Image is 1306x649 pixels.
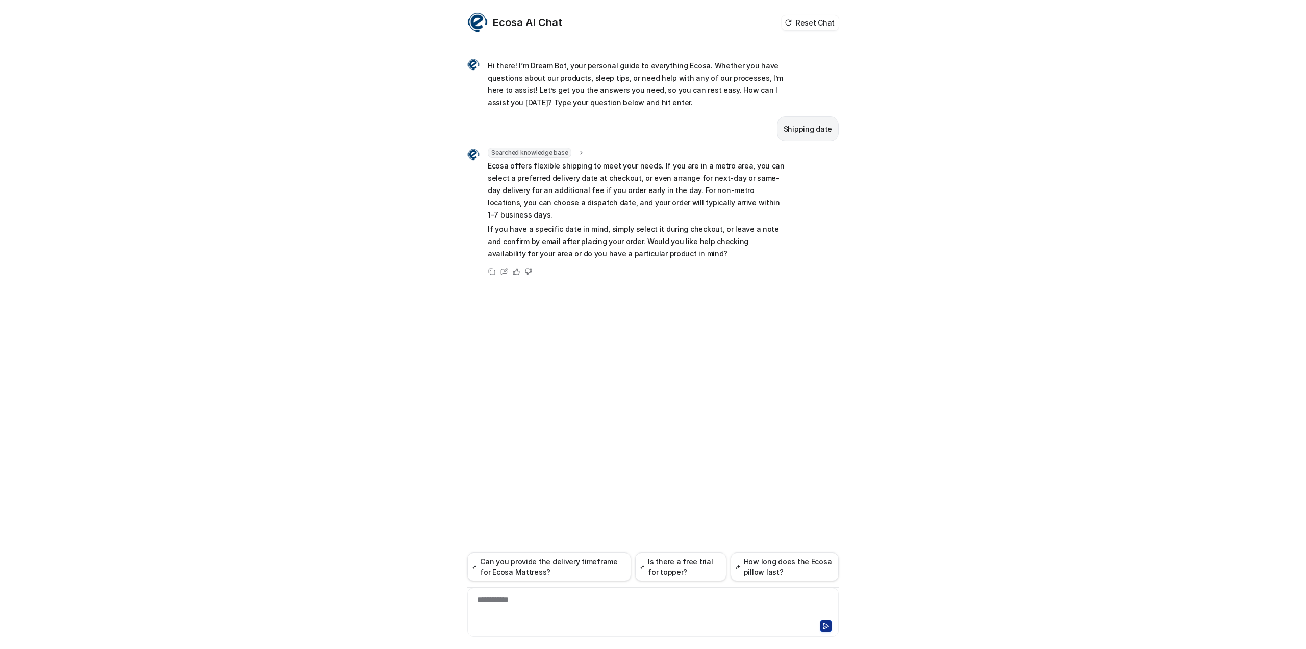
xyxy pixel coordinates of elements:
button: Reset Chat [782,15,839,30]
button: How long does the Ecosa pillow last? [731,552,839,581]
button: Is there a free trial for topper? [635,552,726,581]
p: If you have a specific date in mind, simply select it during checkout, or leave a note and confir... [488,223,786,260]
p: Shipping date [784,123,832,135]
button: Can you provide the delivery timeframe for Ecosa Mattress? [467,552,631,581]
span: Searched knowledge base [488,148,571,158]
img: Widget [467,149,480,161]
h2: Ecosa AI Chat [493,15,562,30]
p: Hi there! I’m Dream Bot, your personal guide to everything Ecosa. Whether you have questions abou... [488,60,786,109]
img: Widget [467,59,480,71]
img: Widget [467,12,488,33]
p: Ecosa offers flexible shipping to meet your needs. If you are in a metro area, you can select a p... [488,160,786,221]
